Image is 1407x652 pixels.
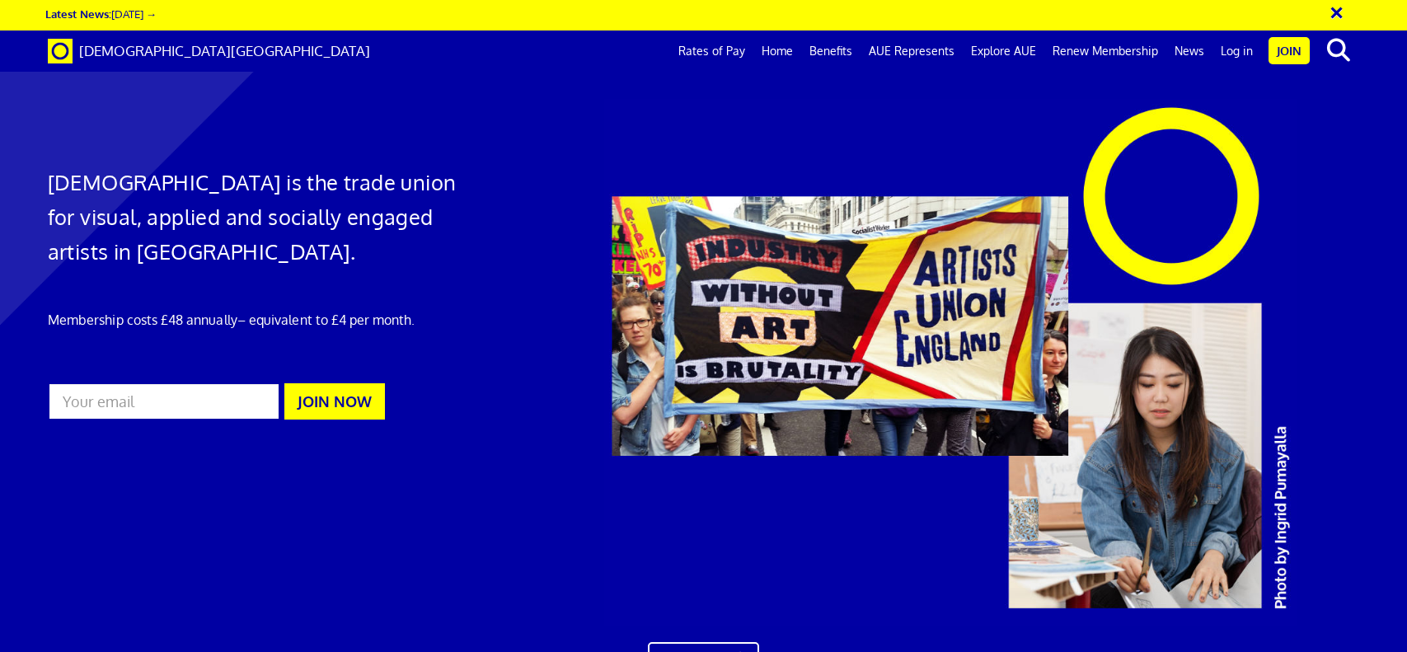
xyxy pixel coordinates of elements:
[48,382,281,420] input: Your email
[1166,30,1212,72] a: News
[45,7,157,21] a: Latest News:[DATE] →
[670,30,753,72] a: Rates of Pay
[284,383,385,420] button: JOIN NOW
[79,42,370,59] span: [DEMOGRAPHIC_DATA][GEOGRAPHIC_DATA]
[801,30,861,72] a: Benefits
[1313,33,1363,68] button: search
[753,30,801,72] a: Home
[861,30,963,72] a: AUE Represents
[45,7,111,21] strong: Latest News:
[963,30,1044,72] a: Explore AUE
[48,310,469,330] p: Membership costs £48 annually – equivalent to £4 per month.
[1044,30,1166,72] a: Renew Membership
[35,30,382,72] a: Brand [DEMOGRAPHIC_DATA][GEOGRAPHIC_DATA]
[48,165,469,269] h1: [DEMOGRAPHIC_DATA] is the trade union for visual, applied and socially engaged artists in [GEOGRA...
[1212,30,1261,72] a: Log in
[1269,37,1310,64] a: Join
